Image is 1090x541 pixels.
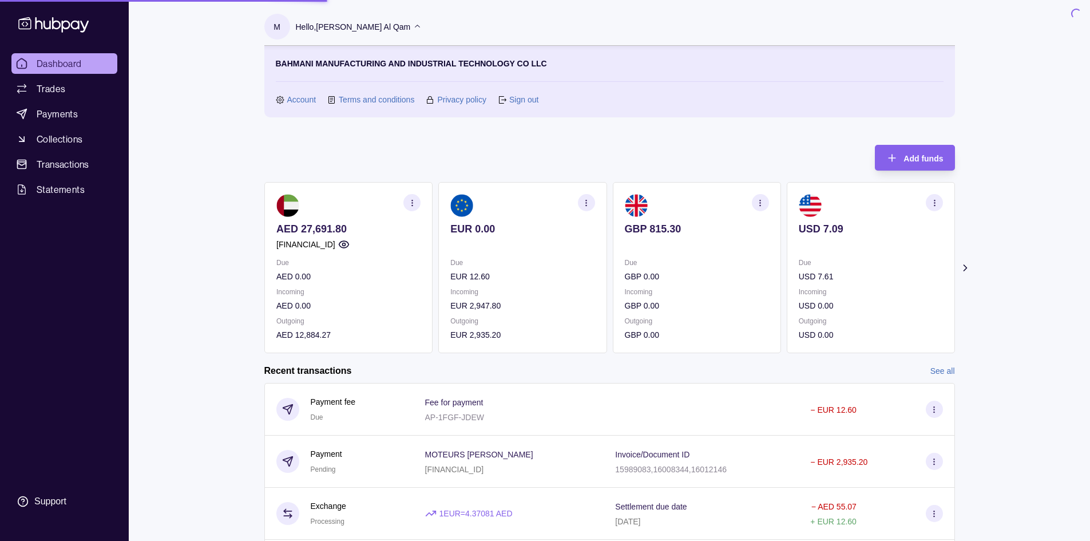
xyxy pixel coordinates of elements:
[276,194,299,217] img: ae
[798,194,821,217] img: us
[37,157,89,171] span: Transactions
[450,270,594,283] p: EUR 12.60
[615,450,689,459] p: Invoice/Document ID
[287,93,316,106] a: Account
[425,465,484,474] p: [FINANCIAL_ID]
[311,500,346,512] p: Exchange
[615,502,687,511] p: Settlement due date
[425,398,483,407] p: Fee for payment
[450,315,594,327] p: Outgoing
[810,405,857,414] p: − EUR 12.60
[798,315,942,327] p: Outgoing
[450,299,594,312] p: EUR 2,947.80
[296,21,411,33] p: Hello, [PERSON_NAME] Al Qam
[11,489,117,514] a: Support
[37,107,78,121] span: Payments
[11,53,117,74] a: Dashboard
[624,299,768,312] p: GBP 0.00
[624,286,768,298] p: Incoming
[339,93,414,106] a: Terms and conditions
[37,183,85,196] span: Statements
[509,93,538,106] a: Sign out
[810,517,857,526] p: + EUR 12.60
[264,365,352,377] h2: Recent transactions
[798,256,942,269] p: Due
[311,465,336,473] span: Pending
[11,154,117,175] a: Transactions
[37,132,82,146] span: Collections
[311,413,323,421] span: Due
[798,270,942,283] p: USD 7.61
[276,256,421,269] p: Due
[276,286,421,298] p: Incoming
[276,329,421,341] p: AED 12,884.27
[450,329,594,341] p: EUR 2,935.20
[425,450,533,459] p: MOTEURS [PERSON_NAME]
[810,457,867,467] p: − EUR 2,935.20
[624,256,768,269] p: Due
[276,315,421,327] p: Outgoing
[811,502,857,511] p: − AED 55.07
[276,223,421,235] p: AED 27,691.80
[276,299,421,312] p: AED 0.00
[276,57,547,70] p: BAHMANI MANUFACTURING AND INDUSTRIAL TECHNOLOGY CO LLC
[34,495,66,508] div: Support
[798,223,942,235] p: USD 7.09
[274,21,280,33] p: M
[624,270,768,283] p: GBP 0.00
[450,223,594,235] p: EUR 0.00
[615,517,640,526] p: [DATE]
[624,223,768,235] p: GBP 815.30
[624,194,647,217] img: gb
[437,93,486,106] a: Privacy policy
[450,286,594,298] p: Incoming
[11,104,117,124] a: Payments
[450,256,594,269] p: Due
[425,413,484,422] p: AP-1FGF-JDEW
[311,396,356,408] p: Payment fee
[276,270,421,283] p: AED 0.00
[930,365,955,377] a: See all
[875,145,954,171] button: Add funds
[615,465,727,474] p: 15989083,16008344,16012146
[798,299,942,312] p: USD 0.00
[37,57,82,70] span: Dashboard
[624,315,768,327] p: Outgoing
[311,518,344,526] span: Processing
[624,329,768,341] p: GBP 0.00
[798,329,942,341] p: USD 0.00
[798,286,942,298] p: Incoming
[450,194,473,217] img: eu
[37,82,65,96] span: Trades
[903,154,943,163] span: Add funds
[11,78,117,99] a: Trades
[276,238,335,251] p: [FINANCIAL_ID]
[11,179,117,200] a: Statements
[311,448,342,460] p: Payment
[439,507,513,520] p: 1 EUR = 4.37081 AED
[11,129,117,149] a: Collections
